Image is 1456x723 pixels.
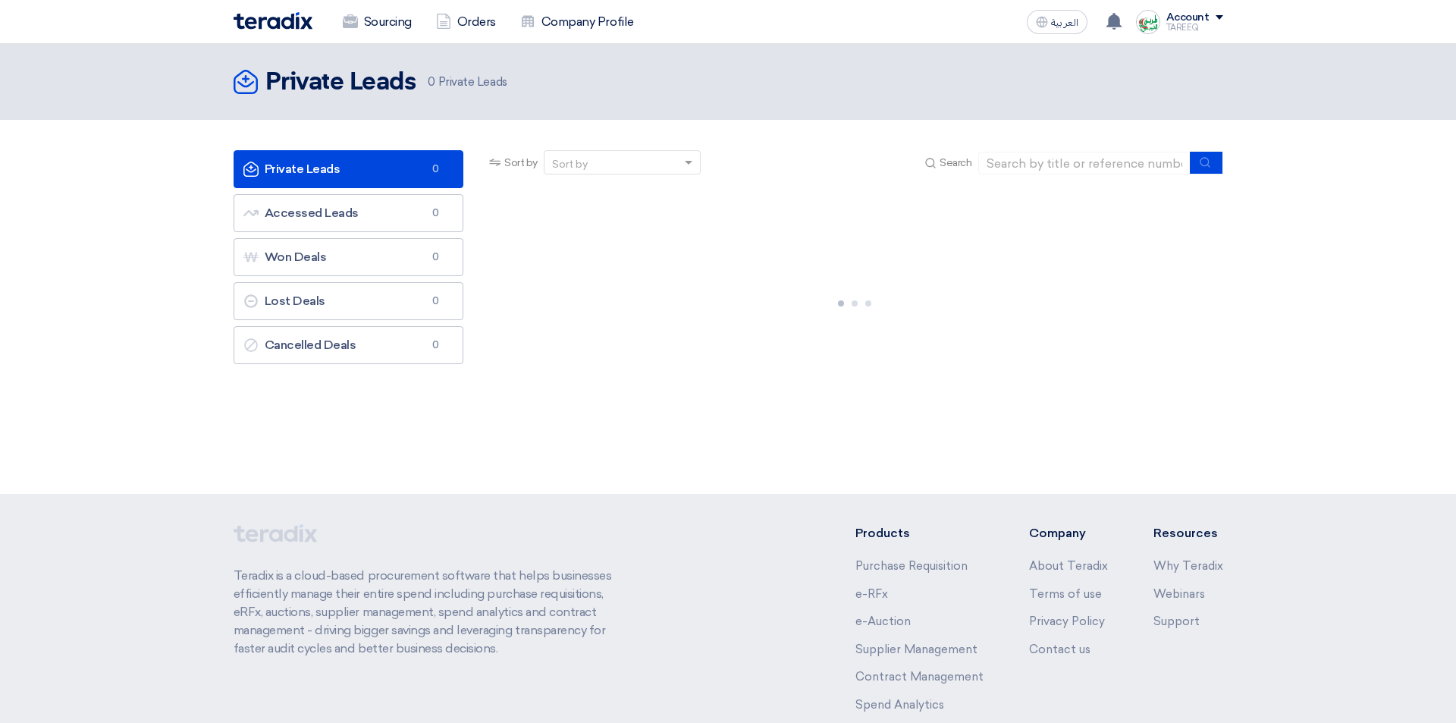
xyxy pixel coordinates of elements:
a: Cancelled Deals0 [234,326,464,364]
a: Privacy Policy [1029,615,1105,628]
span: 0 [426,206,444,221]
span: 0 [426,294,444,309]
a: About Teradix [1029,559,1108,573]
li: Products [855,524,984,542]
span: 0 [428,75,435,89]
a: Company Profile [508,5,646,39]
span: العربية [1051,17,1078,28]
li: Company [1029,524,1108,542]
img: Screenshot___1727703618088.png [1136,10,1160,34]
li: Resources [1153,524,1223,542]
span: Sort by [504,155,538,171]
span: 0 [426,338,444,353]
a: Lost Deals0 [234,282,464,320]
div: Account [1166,11,1210,24]
p: Teradix is a cloud-based procurement software that helps businesses efficiently manage their enti... [234,567,629,658]
a: Purchase Requisition [855,559,968,573]
span: Search [940,155,971,171]
a: Terms of use [1029,587,1102,601]
h2: Private Leads [265,68,416,98]
div: Sort by [552,156,588,172]
a: Sourcing [331,5,424,39]
div: TAREEQ [1166,24,1223,32]
span: 0 [426,250,444,265]
a: Orders [424,5,508,39]
img: Teradix logo [234,12,312,30]
a: e-RFx [855,587,888,601]
span: 0 [426,162,444,177]
a: Why Teradix [1153,559,1223,573]
a: Contract Management [855,670,984,684]
a: Support [1153,615,1200,628]
a: Private Leads0 [234,150,464,188]
button: العربية [1027,10,1087,34]
a: Accessed Leads0 [234,194,464,232]
a: Spend Analytics [855,698,944,712]
a: Webinars [1153,587,1205,601]
input: Search by title or reference number [978,152,1191,174]
a: e-Auction [855,615,911,628]
a: Contact us [1029,643,1090,656]
a: Won Deals0 [234,238,464,276]
span: Private Leads [428,74,507,91]
a: Supplier Management [855,643,977,656]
